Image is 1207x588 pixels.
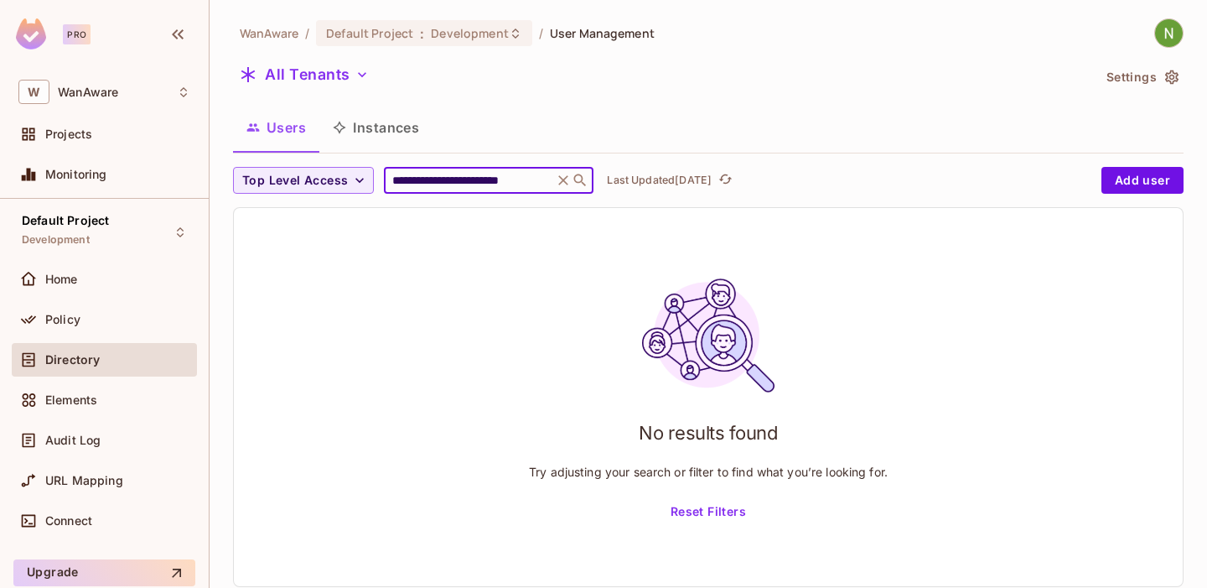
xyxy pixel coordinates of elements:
[550,25,655,41] span: User Management
[22,233,90,247] span: Development
[431,25,508,41] span: Development
[45,168,107,181] span: Monitoring
[529,464,888,480] p: Try adjusting your search or filter to find what you’re looking for.
[305,25,309,41] li: /
[58,86,118,99] span: Workspace: WanAware
[233,167,374,194] button: Top Level Access
[1101,167,1184,194] button: Add user
[419,27,425,40] span: :
[45,273,78,286] span: Home
[326,25,413,41] span: Default Project
[240,25,298,41] span: the active workspace
[715,170,735,190] button: refresh
[712,170,735,190] span: Click to refresh data
[18,80,49,104] span: W
[639,420,778,445] h1: No results found
[45,313,80,326] span: Policy
[242,170,348,191] span: Top Level Access
[16,18,46,49] img: SReyMgAAAABJRU5ErkJggg==
[45,434,101,447] span: Audit Log
[63,24,91,44] div: Pro
[664,498,753,525] button: Reset Filters
[539,25,543,41] li: /
[45,514,92,528] span: Connect
[22,214,109,227] span: Default Project
[607,174,712,187] p: Last Updated [DATE]
[233,107,319,148] button: Users
[45,127,92,141] span: Projects
[718,172,733,189] span: refresh
[13,559,195,586] button: Upgrade
[319,107,433,148] button: Instances
[1155,19,1183,47] img: Navanath Jadhav
[1100,64,1184,91] button: Settings
[233,61,376,88] button: All Tenants
[45,353,100,367] span: Directory
[45,474,123,487] span: URL Mapping
[45,393,97,407] span: Elements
